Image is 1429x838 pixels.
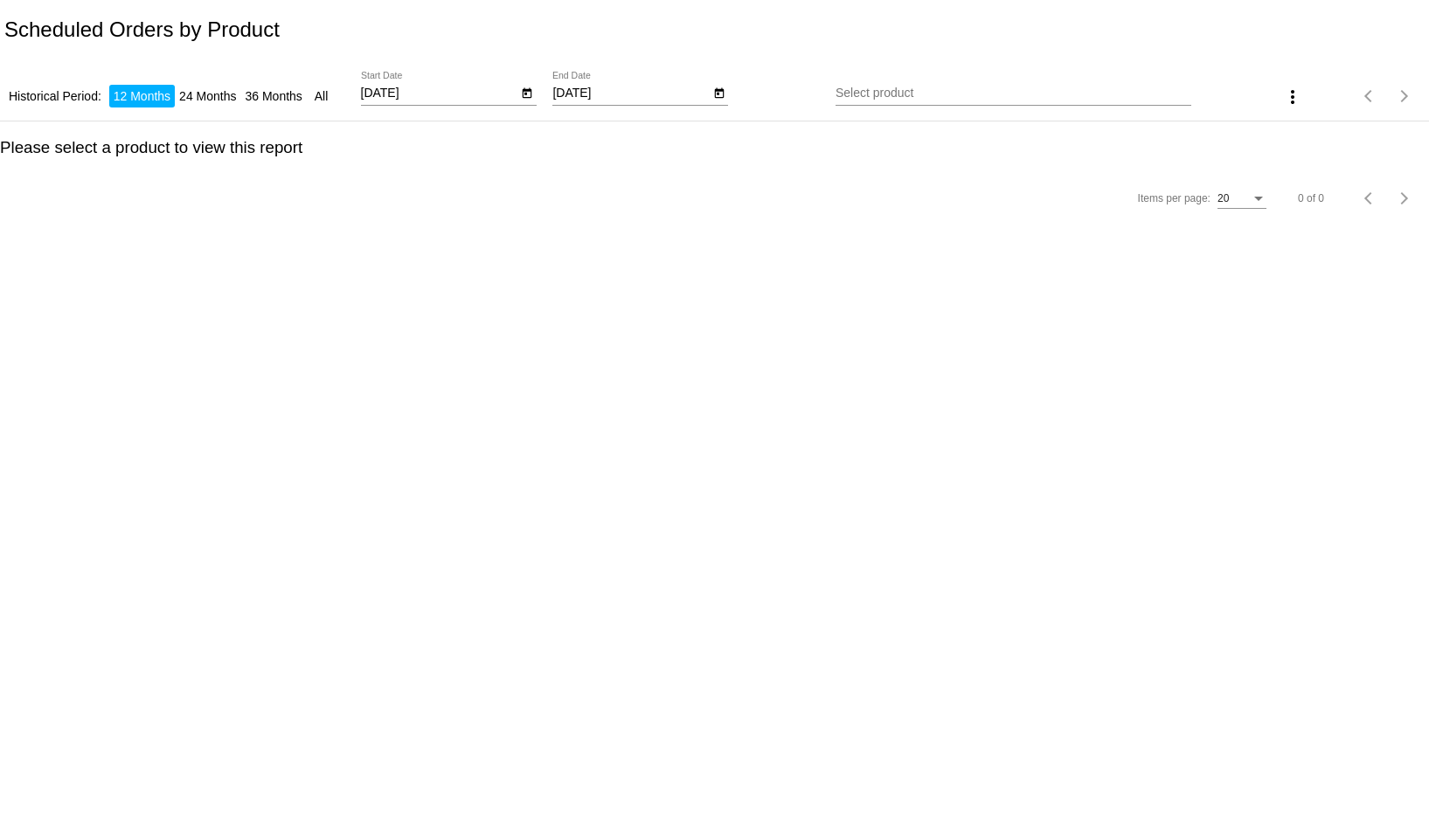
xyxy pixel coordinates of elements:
li: Historical Period: [4,85,106,107]
li: 12 Months [109,85,175,107]
button: Next page [1387,181,1422,216]
button: Open calendar [710,83,728,101]
li: 24 Months [175,85,240,107]
mat-icon: more_vert [1282,87,1303,107]
input: End Date [552,87,710,100]
mat-select: Items per page: [1217,193,1266,205]
li: 36 Months [240,85,306,107]
div: Items per page: [1138,192,1210,204]
h2: Scheduled Orders by Product [4,17,280,42]
button: Next page [1387,79,1422,114]
input: Select product [836,87,1192,100]
li: All [310,85,333,107]
input: Start Date [361,87,518,100]
button: Previous page [1352,79,1387,114]
div: 0 of 0 [1298,192,1324,204]
button: Open calendar [518,83,537,101]
span: 20 [1217,192,1229,204]
button: Previous page [1352,181,1387,216]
